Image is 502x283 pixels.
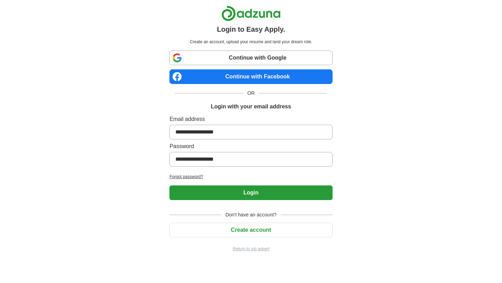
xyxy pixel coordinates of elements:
[169,174,332,180] a: Forgot password?
[169,246,332,252] a: Return to job advert
[169,223,332,237] button: Create account
[169,185,332,200] button: Login
[217,24,285,35] h1: Login to Easy Apply.
[169,51,332,65] a: Continue with Google
[211,102,291,111] h1: Login with your email address
[169,142,332,151] label: Password
[243,90,259,97] span: OR
[221,211,281,219] span: Don't have an account?
[169,227,332,233] a: Create account
[169,115,332,123] label: Email address
[169,69,332,84] a: Continue with Facebook
[221,6,281,21] img: Adzuna logo
[171,39,331,45] p: Create an account, upload your resume and land your dream role.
